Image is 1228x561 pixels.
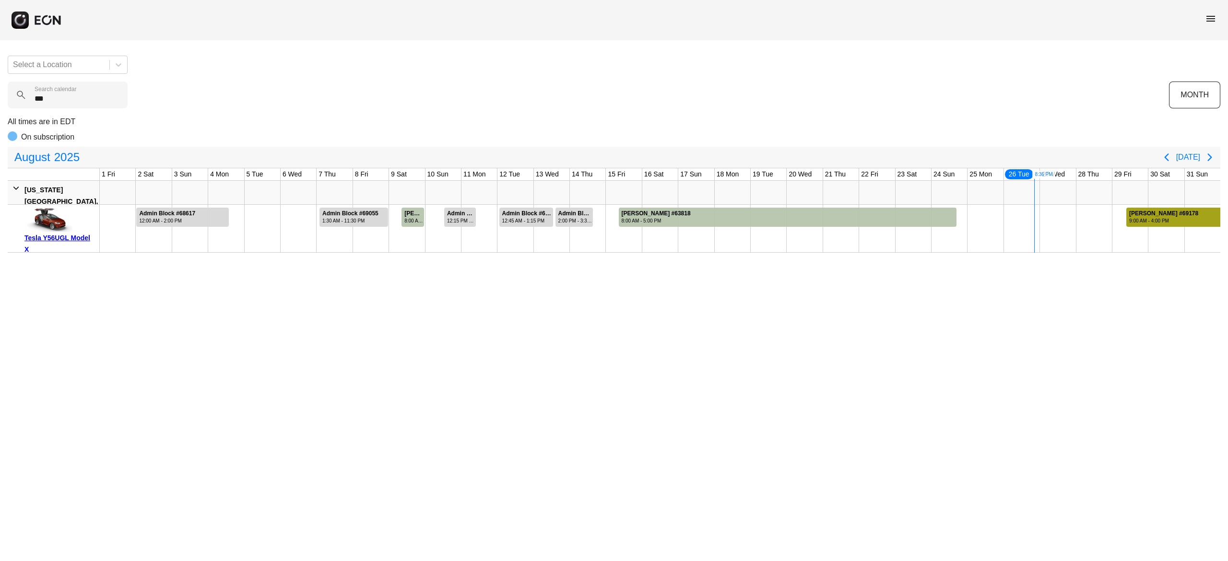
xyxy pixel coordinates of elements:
div: 18 Mon [715,168,741,180]
div: 24 Sun [932,168,956,180]
span: menu [1205,13,1216,24]
div: 2:00 PM - 3:30 PM [558,217,592,224]
div: 9:00 AM - 4:00 PM [1129,217,1198,224]
div: 30 Sat [1148,168,1171,180]
div: 19 Tue [751,168,775,180]
div: Rented for 1 days by Admin Block Current status is rental [444,205,476,227]
div: [US_STATE][GEOGRAPHIC_DATA], [GEOGRAPHIC_DATA] [24,184,98,219]
div: 23 Sat [896,168,919,180]
div: 15 Fri [606,168,627,180]
div: 12:00 AM - 2:00 PM [139,217,195,224]
div: 14 Thu [570,168,594,180]
div: 22 Fri [859,168,880,180]
div: 25 Mon [968,168,994,180]
div: 12 Tue [497,168,522,180]
span: August [12,148,52,167]
div: [PERSON_NAME] #63818 [622,210,691,217]
div: [PERSON_NAME] #67844 [404,210,423,217]
img: car [24,208,72,232]
div: [PERSON_NAME] #69178 [1129,210,1198,217]
div: Admin Block #68617 [139,210,195,217]
div: 11 Mon [461,168,488,180]
div: Tesla Y56UGL Model X [24,232,96,255]
div: 9 Sat [389,168,409,180]
div: 20 Wed [787,168,814,180]
div: Rented for 3 days by Admin Block Current status is rental [136,205,229,227]
div: 17 Sun [678,168,703,180]
div: 31 Sun [1185,168,1210,180]
div: Admin Block #69590 [447,210,475,217]
div: 3 Sun [172,168,194,180]
span: 2025 [52,148,82,167]
div: 12:45 AM - 1:15 PM [502,217,553,224]
div: 21 Thu [823,168,848,180]
div: Rented for 4 days by RICHARD PERO Current status is verified [1126,205,1221,227]
div: 12:15 PM - 10:00 AM [447,217,475,224]
div: 1 Fri [100,168,117,180]
div: 13 Wed [534,168,561,180]
div: 28 Thu [1076,168,1101,180]
div: 6 Wed [281,168,304,180]
div: 16 Sat [642,168,665,180]
div: Rented for 1 days by Mariama Diallo Current status is completed [401,205,425,227]
div: 7 Thu [317,168,338,180]
div: Admin Block #69774 [558,210,592,217]
div: 26 Tue [1004,168,1034,180]
div: Rented for 2 days by Admin Block Current status is rental [319,205,388,227]
div: 8 Fri [353,168,370,180]
button: August2025 [9,148,85,167]
div: 5 Tue [245,168,265,180]
div: Rented for 2 days by Admin Block Current status is rental [555,205,593,227]
div: 10 Sun [425,168,450,180]
button: MONTH [1169,82,1220,108]
div: 8:00 AM - 5:00 PM [622,217,691,224]
p: All times are in EDT [8,116,1220,128]
div: 29 Fri [1112,168,1134,180]
div: 27 Wed [1040,168,1067,180]
div: 2 Sat [136,168,155,180]
button: Next page [1200,148,1219,167]
label: Search calendar [35,85,76,93]
div: Admin Block #69770 [502,210,553,217]
p: On subscription [21,131,74,143]
div: Admin Block #69055 [322,210,378,217]
div: 4 Mon [208,168,231,180]
div: Rented for 10 days by Jake Hannan Current status is completed [618,205,957,227]
div: Rented for 2 days by Admin Block Current status is rental [499,205,554,227]
button: Previous page [1157,148,1176,167]
button: [DATE] [1176,149,1200,166]
div: 8:00 AM - 11:30 PM [404,217,423,224]
div: 1:30 AM - 11:30 PM [322,217,378,224]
